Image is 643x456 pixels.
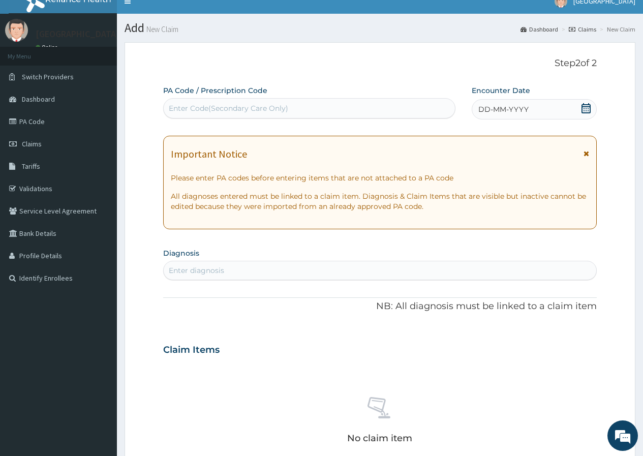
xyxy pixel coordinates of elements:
[163,345,220,356] h3: Claim Items
[125,21,635,35] h1: Add
[59,128,140,231] span: We're online!
[5,278,194,313] textarea: Type your message and hit 'Enter'
[597,25,635,34] li: New Claim
[171,173,589,183] p: Please enter PA codes before entering items that are not attached to a PA code
[569,25,596,34] a: Claims
[53,57,171,70] div: Chat with us now
[163,85,267,96] label: PA Code / Prescription Code
[478,104,529,114] span: DD-MM-YYYY
[36,44,60,51] a: Online
[472,85,530,96] label: Encounter Date
[169,103,288,113] div: Enter Code(Secondary Care Only)
[22,72,74,81] span: Switch Providers
[144,25,178,33] small: New Claim
[22,95,55,104] span: Dashboard
[167,5,191,29] div: Minimize live chat window
[347,433,412,443] p: No claim item
[5,19,28,42] img: User Image
[19,51,41,76] img: d_794563401_company_1708531726252_794563401
[169,265,224,276] div: Enter diagnosis
[520,25,558,34] a: Dashboard
[171,148,247,160] h1: Important Notice
[22,139,42,148] span: Claims
[163,58,597,69] p: Step 2 of 2
[22,162,40,171] span: Tariffs
[163,300,597,313] p: NB: All diagnosis must be linked to a claim item
[36,29,119,39] p: [GEOGRAPHIC_DATA]
[171,191,589,211] p: All diagnoses entered must be linked to a claim item. Diagnosis & Claim Items that are visible bu...
[163,248,199,258] label: Diagnosis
